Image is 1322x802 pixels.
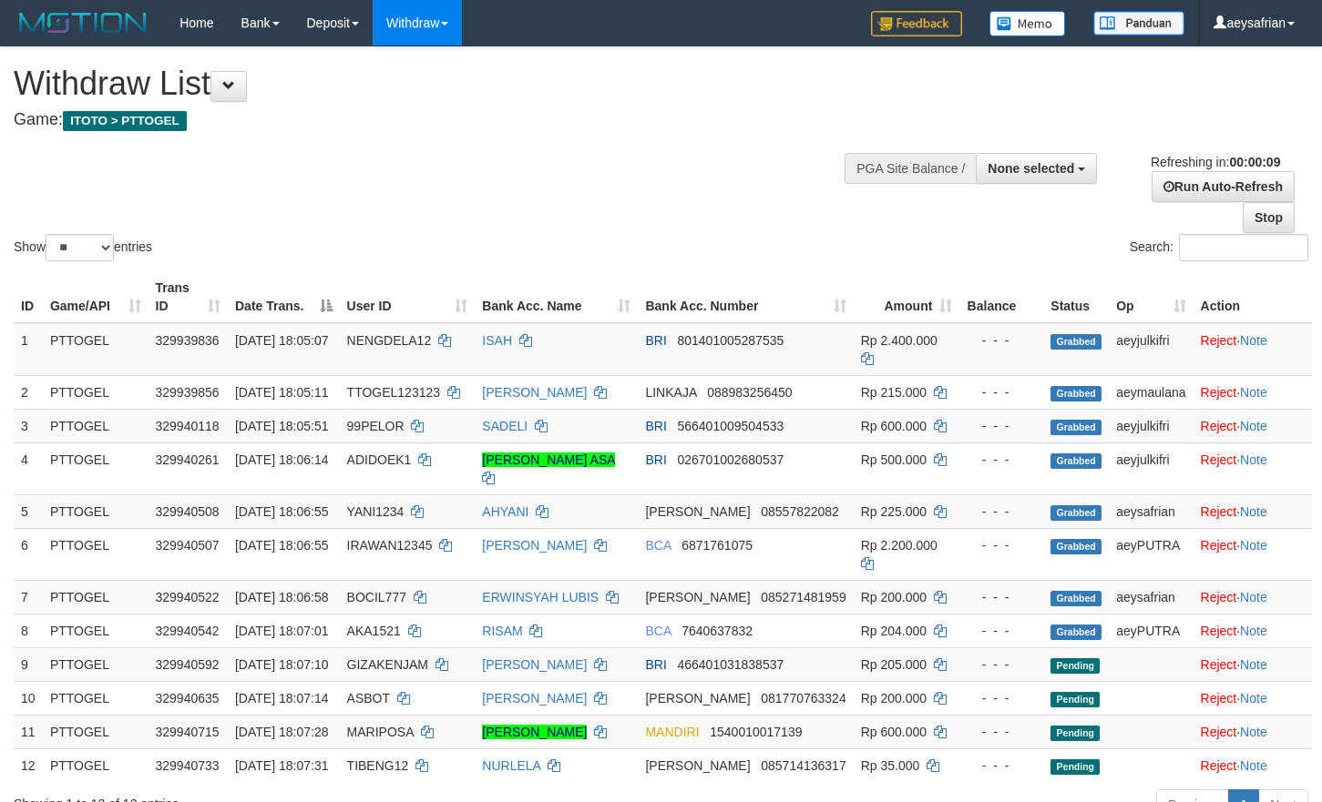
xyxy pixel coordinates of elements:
span: TIBENG12 [347,758,409,773]
span: 329939856 [156,385,220,400]
div: - - - [967,451,1036,469]
span: Rp 205.000 [861,657,927,672]
div: PGA Site Balance / [845,153,976,184]
a: [PERSON_NAME] [482,691,587,706]
span: BRI [645,657,666,672]
a: Note [1240,333,1267,348]
input: Search: [1179,234,1308,261]
span: Rp 2.400.000 [861,333,938,348]
span: Copy 7640637832 to clipboard [681,624,753,638]
th: Status [1043,271,1109,323]
div: - - - [967,723,1036,741]
td: PTTOGEL [43,409,149,442]
a: Reject [1201,725,1237,739]
span: [DATE] 18:05:07 [235,333,328,348]
span: ASBOT [347,691,390,706]
th: Amount: activate to sort column ascending [854,271,960,323]
a: Reject [1201,504,1237,519]
a: Note [1240,691,1267,706]
span: YANI1234 [347,504,405,519]
td: PTTOGEL [43,442,149,494]
span: Copy 08557822082 to clipboard [761,504,839,519]
span: Grabbed [1050,453,1102,469]
label: Show entries [14,234,152,261]
td: 7 [14,580,43,614]
span: Pending [1050,759,1100,775]
td: 4 [14,442,43,494]
a: Reject [1201,419,1237,433]
div: - - - [967,655,1036,674]
th: Bank Acc. Name: activate to sort column ascending [475,271,638,323]
span: Rp 200.000 [861,590,927,604]
span: Grabbed [1050,539,1102,554]
td: 11 [14,715,43,748]
span: [DATE] 18:07:28 [235,725,328,739]
span: 329940508 [156,504,220,519]
td: aeyPUTRA [1109,528,1193,580]
a: ISAH [482,333,512,348]
a: Note [1240,624,1267,638]
th: Balance [959,271,1043,323]
span: Copy 085271481959 to clipboard [761,590,845,604]
a: Note [1240,657,1267,672]
span: Copy 081770763324 to clipboard [761,691,845,706]
td: 2 [14,375,43,409]
td: 12 [14,748,43,782]
span: 329940635 [156,691,220,706]
span: MANDIRI [645,725,699,739]
td: · [1194,494,1312,528]
td: 10 [14,681,43,715]
span: BCA [645,624,671,638]
span: 329940592 [156,657,220,672]
span: Pending [1050,726,1100,741]
a: [PERSON_NAME] [482,385,587,400]
span: BOCIL777 [347,590,406,604]
span: Rp 35.000 [861,758,920,773]
div: - - - [967,536,1036,554]
span: Grabbed [1050,334,1102,350]
span: [PERSON_NAME] [645,691,750,706]
div: - - - [967,331,1036,350]
span: BRI [645,419,666,433]
span: AKA1521 [347,624,401,638]
td: · [1194,409,1312,442]
span: [DATE] 18:07:01 [235,624,328,638]
span: [DATE] 18:05:51 [235,419,328,433]
span: Rp 2.200.000 [861,538,938,553]
th: Game/API: activate to sort column ascending [43,271,149,323]
td: 8 [14,614,43,647]
span: Copy 466401031838537 to clipboard [677,657,784,672]
span: Copy 801401005287535 to clipboard [677,333,784,348]
th: ID [14,271,43,323]
span: Rp 600.000 [861,725,927,739]
a: Stop [1243,202,1295,233]
span: [DATE] 18:07:31 [235,758,328,773]
td: aeysafrian [1109,580,1193,614]
td: PTTOGEL [43,748,149,782]
td: PTTOGEL [43,647,149,681]
span: Copy 088983256450 to clipboard [707,385,792,400]
div: - - - [967,417,1036,435]
td: 1 [14,323,43,376]
span: GIZAKENJAM [347,657,428,672]
td: aeyPUTRA [1109,614,1193,647]
td: aeymaulana [1109,375,1193,409]
span: Copy 1540010017139 to clipboard [710,725,802,739]
a: Reject [1201,691,1237,706]
th: User ID: activate to sort column ascending [340,271,476,323]
th: Trans ID: activate to sort column ascending [149,271,228,323]
span: 329940715 [156,725,220,739]
span: Rp 600.000 [861,419,927,433]
a: Reject [1201,758,1237,773]
span: Copy 566401009504533 to clipboard [677,419,784,433]
a: Reject [1201,333,1237,348]
td: PTTOGEL [43,614,149,647]
div: - - - [967,756,1036,775]
a: [PERSON_NAME] [482,725,587,739]
span: LINKAJA [645,385,696,400]
img: Feedback.jpg [871,11,962,36]
span: 329940261 [156,452,220,467]
td: · [1194,748,1312,782]
span: IRAWAN12345 [347,538,433,553]
span: BCA [645,538,671,553]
